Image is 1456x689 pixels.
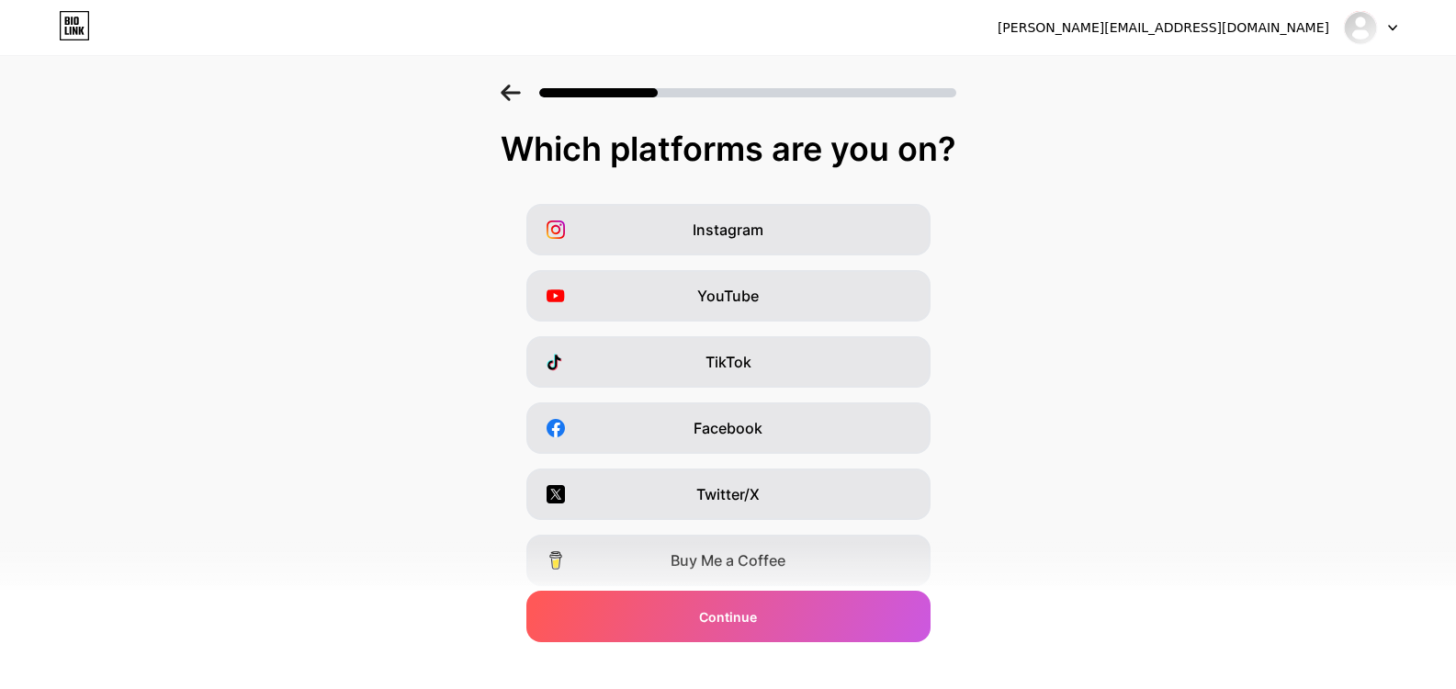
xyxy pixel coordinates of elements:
[696,483,760,505] span: Twitter/X
[998,18,1329,38] div: [PERSON_NAME][EMAIL_ADDRESS][DOMAIN_NAME]
[697,285,759,307] span: YouTube
[18,130,1438,167] div: Which platforms are you on?
[705,351,751,373] span: TikTok
[699,607,757,627] span: Continue
[1343,10,1378,45] img: dralfonsopenaflor
[694,417,762,439] span: Facebook
[693,219,763,241] span: Instagram
[671,549,785,571] span: Buy Me a Coffee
